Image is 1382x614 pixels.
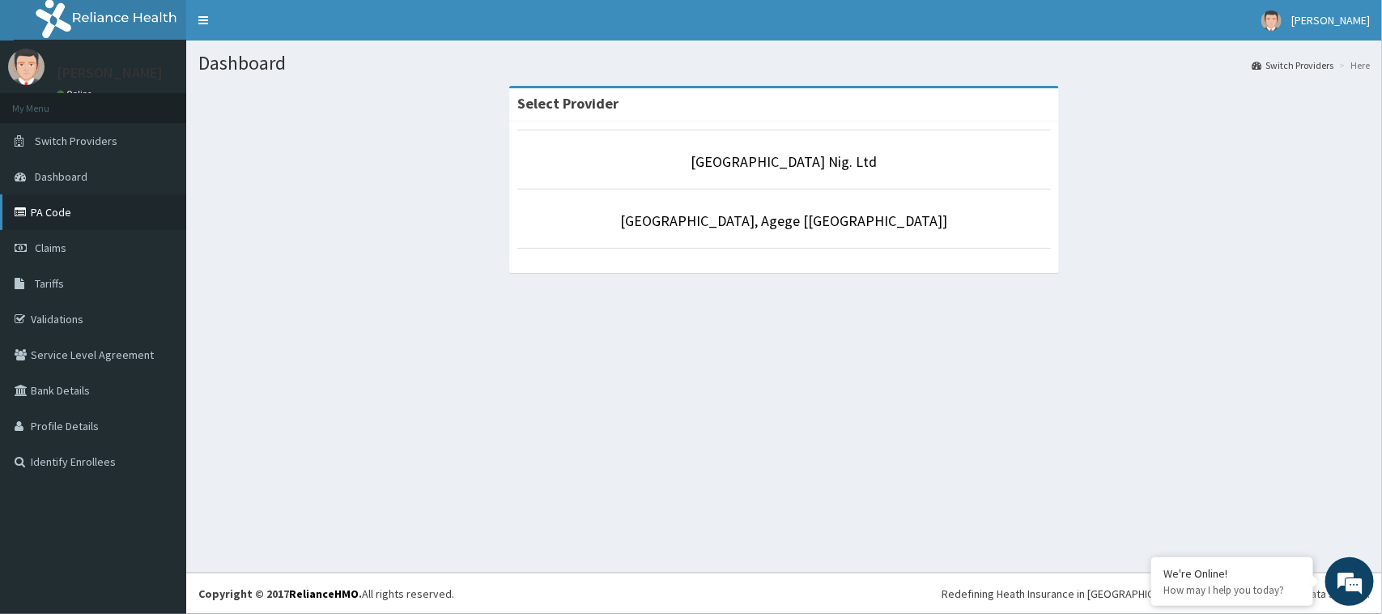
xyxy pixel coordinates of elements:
[35,169,87,184] span: Dashboard
[621,211,948,230] a: [GEOGRAPHIC_DATA], Agege [[GEOGRAPHIC_DATA]]
[35,241,66,255] span: Claims
[57,66,163,80] p: [PERSON_NAME]
[1335,58,1370,72] li: Here
[186,573,1382,614] footer: All rights reserved.
[35,134,117,148] span: Switch Providers
[942,586,1370,602] div: Redefining Heath Insurance in [GEOGRAPHIC_DATA] using Telemedicine and Data Science!
[8,49,45,85] img: User Image
[57,88,96,100] a: Online
[1261,11,1282,31] img: User Image
[198,53,1370,74] h1: Dashboard
[289,586,359,601] a: RelianceHMO
[1252,58,1333,72] a: Switch Providers
[1291,13,1370,28] span: [PERSON_NAME]
[517,94,619,113] strong: Select Provider
[691,152,878,171] a: [GEOGRAPHIC_DATA] Nig. Ltd
[198,586,362,601] strong: Copyright © 2017 .
[1163,566,1301,581] div: We're Online!
[35,276,64,291] span: Tariffs
[1163,583,1301,597] p: How may I help you today?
